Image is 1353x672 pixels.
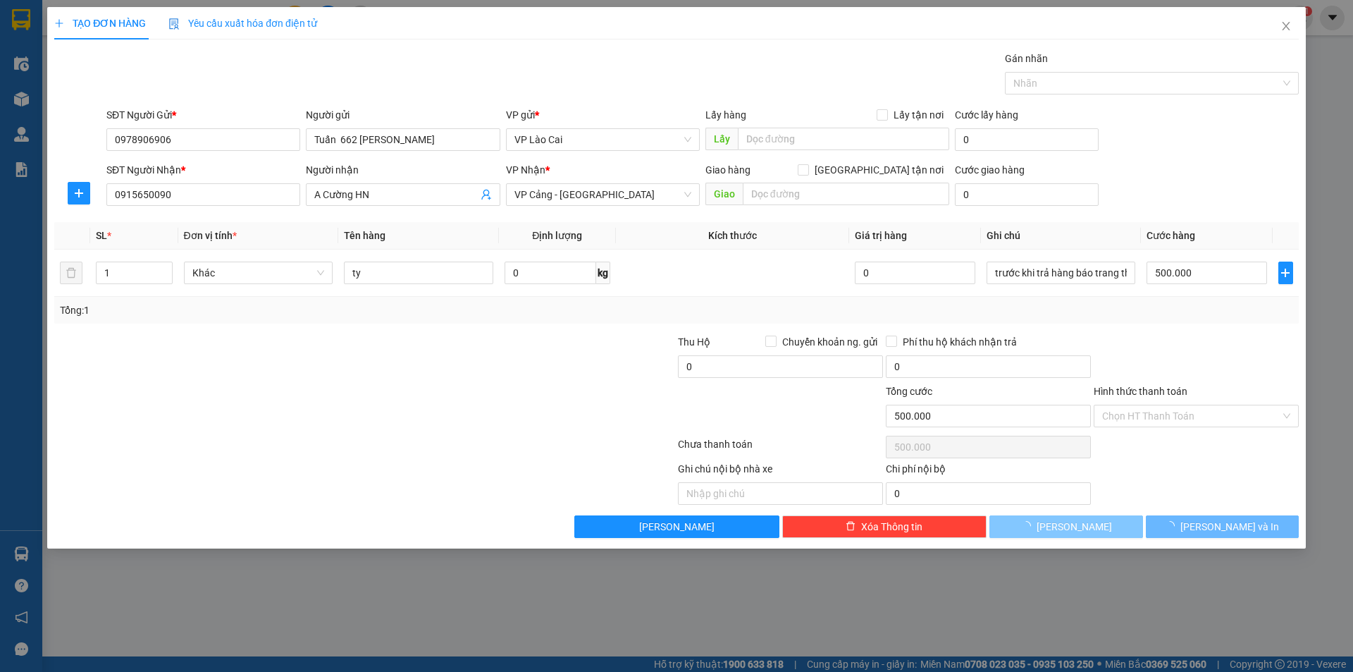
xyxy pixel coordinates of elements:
[782,515,987,538] button: deleteXóa Thông tin
[574,515,779,538] button: [PERSON_NAME]
[777,334,883,350] span: Chuyển khoản ng. gửi
[106,107,300,123] div: SĐT Người Gửi
[955,128,1099,151] input: Cước lấy hàng
[886,386,932,397] span: Tổng cước
[344,262,493,284] input: VD: Bàn, Ghế
[846,521,855,532] span: delete
[1147,230,1195,241] span: Cước hàng
[989,515,1142,538] button: [PERSON_NAME]
[514,129,691,150] span: VP Lào Cai
[514,184,691,205] span: VP Cảng - Hà Nội
[1021,521,1037,531] span: loading
[596,262,610,284] span: kg
[147,68,231,83] span: LC1410250083
[855,262,975,284] input: 0
[81,89,142,111] strong: 02143888555, 0243777888
[506,107,700,123] div: VP gửi
[532,230,582,241] span: Định lượng
[68,182,90,204] button: plus
[708,230,757,241] span: Kích thước
[678,482,883,505] input: Nhập ghi chú
[981,222,1142,250] th: Ghi chú
[1165,521,1180,531] span: loading
[678,336,710,348] span: Thu Hộ
[888,107,949,123] span: Lấy tận nơi
[96,230,107,241] span: SL
[897,334,1023,350] span: Phí thu hộ khách nhận trả
[7,36,61,90] img: logo
[705,109,746,121] span: Lấy hàng
[1278,262,1293,284] button: plus
[168,18,317,29] span: Yêu cầu xuất hóa đơn điện tử
[676,436,884,461] div: Chưa thanh toán
[705,183,743,205] span: Giao
[855,230,907,241] span: Giá trị hàng
[60,303,522,318] div: Tổng: 1
[955,109,1018,121] label: Cước lấy hàng
[168,18,180,30] img: icon
[68,188,89,199] span: plus
[1005,53,1048,64] label: Gán nhãn
[344,230,385,241] span: Tên hàng
[678,461,883,482] div: Ghi chú nội bộ nhà xe
[69,44,140,75] strong: PHIẾU GỬI HÀNG
[861,519,922,534] span: Xóa Thông tin
[506,164,545,176] span: VP Nhận
[1279,267,1292,279] span: plus
[743,183,949,205] input: Dọc đường
[1146,515,1299,538] button: [PERSON_NAME] và In
[1280,20,1292,32] span: close
[54,18,146,29] span: TẠO ĐƠN HÀNG
[1094,386,1187,397] label: Hình thức thanh toán
[184,230,237,241] span: Đơn vị tính
[481,189,492,200] span: user-add
[1037,519,1112,534] span: [PERSON_NAME]
[639,519,715,534] span: [PERSON_NAME]
[106,162,300,178] div: SĐT Người Nhận
[955,183,1099,206] input: Cước giao hàng
[809,162,949,178] span: [GEOGRAPHIC_DATA] tận nơi
[60,262,82,284] button: delete
[306,162,500,178] div: Người nhận
[70,11,139,42] strong: VIỆT HIẾU LOGISTIC
[987,262,1136,284] input: Ghi Chú
[886,461,1091,482] div: Chi phí nội bộ
[738,128,949,150] input: Dọc đường
[306,107,500,123] div: Người gửi
[705,164,750,176] span: Giao hàng
[705,128,738,150] span: Lấy
[67,78,128,99] strong: TĐ chuyển phát:
[54,18,64,28] span: plus
[1180,519,1279,534] span: [PERSON_NAME] và In
[192,262,325,283] span: Khác
[955,164,1025,176] label: Cước giao hàng
[1266,7,1306,47] button: Close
